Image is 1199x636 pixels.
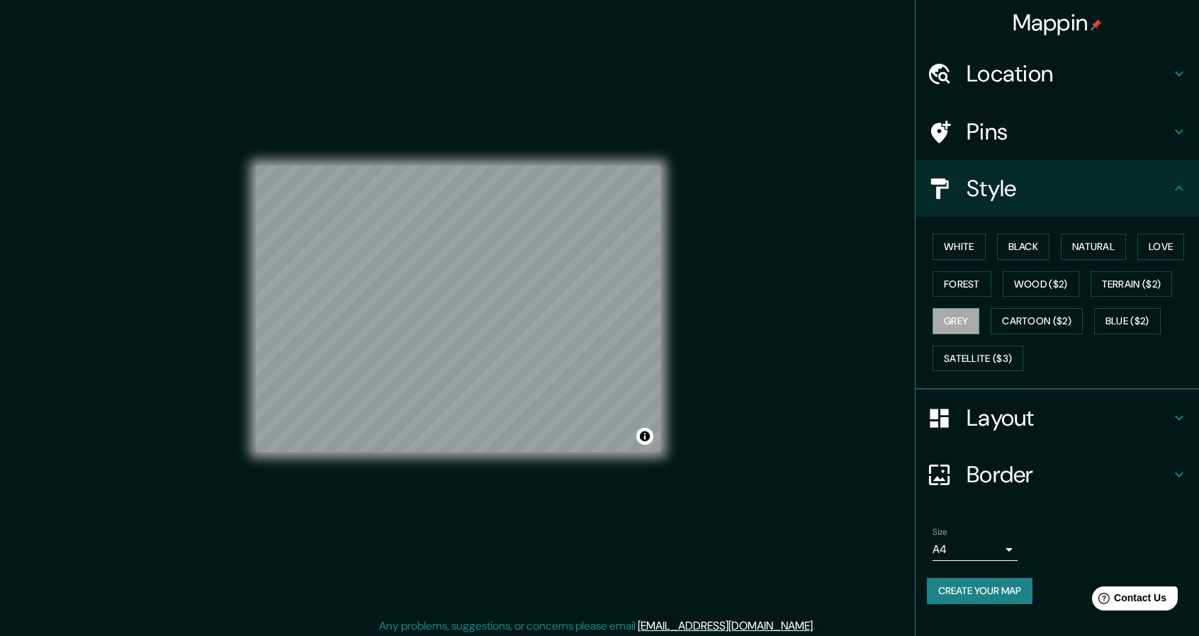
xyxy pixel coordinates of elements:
[638,618,813,633] a: [EMAIL_ADDRESS][DOMAIN_NAME]
[916,103,1199,160] div: Pins
[933,526,947,538] label: Size
[815,618,817,635] div: .
[933,234,986,260] button: White
[1073,581,1183,620] iframe: Help widget launcher
[1094,308,1161,334] button: Blue ($2)
[967,59,1171,88] h4: Location
[256,166,660,452] canvas: Map
[379,618,815,635] p: Any problems, suggestions, or concerns please email .
[927,578,1032,604] button: Create your map
[916,45,1199,102] div: Location
[1061,234,1126,260] button: Natural
[933,346,1023,372] button: Satellite ($3)
[817,618,820,635] div: .
[1091,271,1173,297] button: Terrain ($2)
[967,174,1171,203] h4: Style
[991,308,1083,334] button: Cartoon ($2)
[1013,8,1103,37] h4: Mappin
[997,234,1050,260] button: Black
[916,446,1199,503] div: Border
[916,160,1199,217] div: Style
[967,118,1171,146] h4: Pins
[933,271,991,297] button: Forest
[967,460,1171,489] h4: Border
[967,404,1171,432] h4: Layout
[1091,19,1102,30] img: pin-icon.png
[1003,271,1079,297] button: Wood ($2)
[1137,234,1184,260] button: Love
[636,428,653,445] button: Toggle attribution
[933,538,1018,561] div: A4
[916,390,1199,446] div: Layout
[933,308,979,334] button: Grey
